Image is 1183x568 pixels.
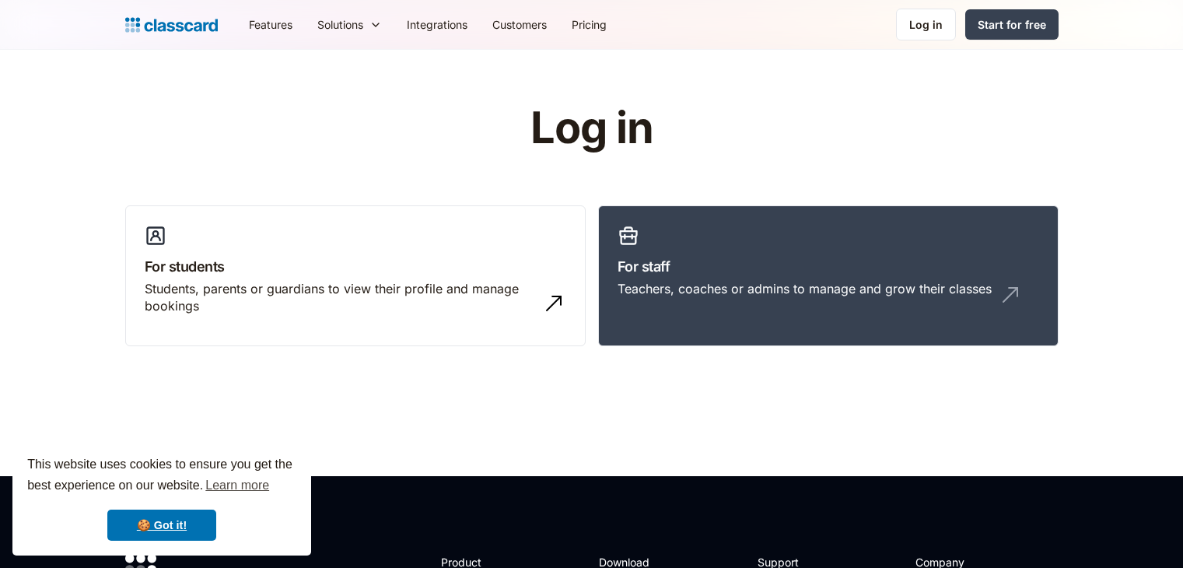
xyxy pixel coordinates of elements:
h1: Log in [345,104,838,153]
a: Features [236,7,305,42]
span: This website uses cookies to ensure you get the best experience on our website. [27,455,296,497]
h3: For staff [618,256,1039,277]
a: Start for free [965,9,1059,40]
a: For studentsStudents, parents or guardians to view their profile and manage bookings [125,205,586,347]
div: Solutions [305,7,394,42]
a: dismiss cookie message [107,510,216,541]
div: Solutions [317,16,363,33]
div: cookieconsent [12,440,311,556]
a: For staffTeachers, coaches or admins to manage and grow their classes [598,205,1059,347]
a: Log in [896,9,956,40]
a: Pricing [559,7,619,42]
a: Customers [480,7,559,42]
div: Students, parents or guardians to view their profile and manage bookings [145,280,535,315]
div: Log in [909,16,943,33]
div: Start for free [978,16,1046,33]
div: Teachers, coaches or admins to manage and grow their classes [618,280,992,297]
h3: For students [145,256,566,277]
a: Integrations [394,7,480,42]
a: home [125,14,218,36]
a: learn more about cookies [203,474,271,497]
